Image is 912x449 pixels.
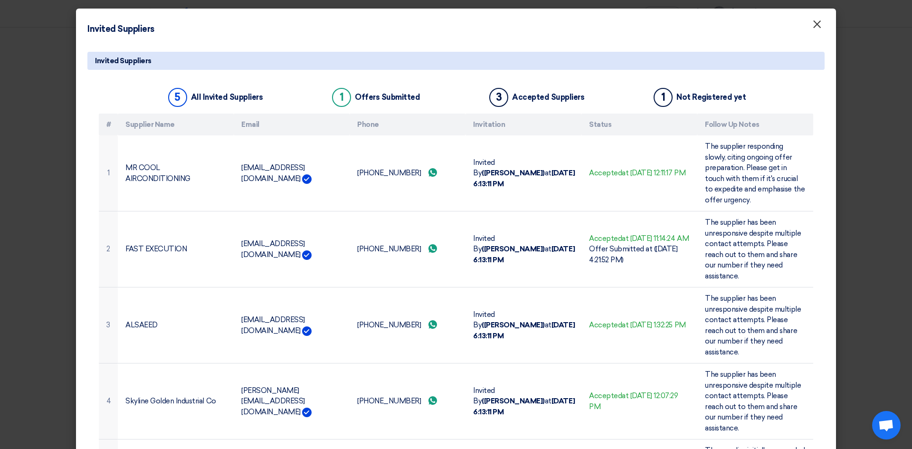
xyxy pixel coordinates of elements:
[622,169,685,177] span: at [DATE] 12:11:17 PM
[99,287,118,363] td: 3
[350,363,465,439] td: [PHONE_NUMBER]
[118,363,234,439] td: Skyline Golden Industrial Co
[676,93,746,102] div: Not Registered yet
[805,15,829,34] button: Close
[473,169,575,188] b: [DATE] 6:13:11 PM
[697,114,813,136] th: Follow Up Notes
[465,114,581,136] th: Invitation
[581,114,697,136] th: Status
[99,135,118,211] td: 1
[234,287,350,363] td: [EMAIL_ADDRESS][DOMAIN_NAME]
[473,245,575,264] b: [DATE] 6:13:11 PM
[589,244,690,265] div: Offer Submitted at ([DATE] 4:21:52 PM)
[355,93,420,102] div: Offers Submitted
[482,321,545,329] b: ([PERSON_NAME])
[191,93,263,102] div: All Invited Suppliers
[473,386,575,416] span: Invited By at
[118,114,234,136] th: Supplier Name
[482,397,545,405] b: ([PERSON_NAME])
[118,135,234,211] td: MR COOL AIRCONDITIONING
[473,321,575,340] b: [DATE] 6:13:11 PM
[705,218,801,280] span: The supplier has been unresponsive despite multiple contact attempts. Please reach out to them an...
[589,320,690,331] div: Accepted
[705,294,801,356] span: The supplier has been unresponsive despite multiple contact attempts. Please reach out to them an...
[473,158,575,188] span: Invited By at
[350,135,465,211] td: [PHONE_NUMBER]
[622,234,689,243] span: at [DATE] 11:14:24 AM
[512,93,584,102] div: Accepted Suppliers
[302,408,312,417] img: Verified Account
[234,211,350,287] td: [EMAIL_ADDRESS][DOMAIN_NAME]
[872,411,901,439] a: Open chat
[234,135,350,211] td: [EMAIL_ADDRESS][DOMAIN_NAME]
[482,245,545,253] b: ([PERSON_NAME])
[118,287,234,363] td: ALSAEED
[350,211,465,287] td: [PHONE_NUMBER]
[99,211,118,287] td: 2
[473,397,575,416] b: [DATE] 6:13:11 PM
[589,392,678,411] span: at [DATE] 12:07:29 PM
[302,326,312,336] img: Verified Account
[234,363,350,439] td: [PERSON_NAME][EMAIL_ADDRESS][DOMAIN_NAME]
[99,363,118,439] td: 4
[302,250,312,260] img: Verified Account
[589,233,690,244] div: Accepted
[589,391,690,412] div: Accepted
[87,23,154,36] h4: Invited Suppliers
[168,88,187,107] div: 5
[482,169,545,177] b: ([PERSON_NAME])
[473,234,575,264] span: Invited By at
[705,370,801,432] span: The supplier has been unresponsive despite multiple contact attempts. Please reach out to them an...
[332,88,351,107] div: 1
[589,168,690,179] div: Accepted
[622,321,685,329] span: at [DATE] 1:32:25 PM
[350,287,465,363] td: [PHONE_NUMBER]
[654,88,673,107] div: 1
[350,114,465,136] th: Phone
[234,114,350,136] th: Email
[118,211,234,287] td: FAST EXECUTION
[473,310,575,340] span: Invited By at
[302,174,312,184] img: Verified Account
[812,17,822,36] span: ×
[705,142,805,204] span: The supplier responding slowly, citing ongoing offer preparation. Please get in touch with them i...
[95,56,152,66] span: Invited Suppliers
[489,88,508,107] div: 3
[99,114,118,136] th: #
